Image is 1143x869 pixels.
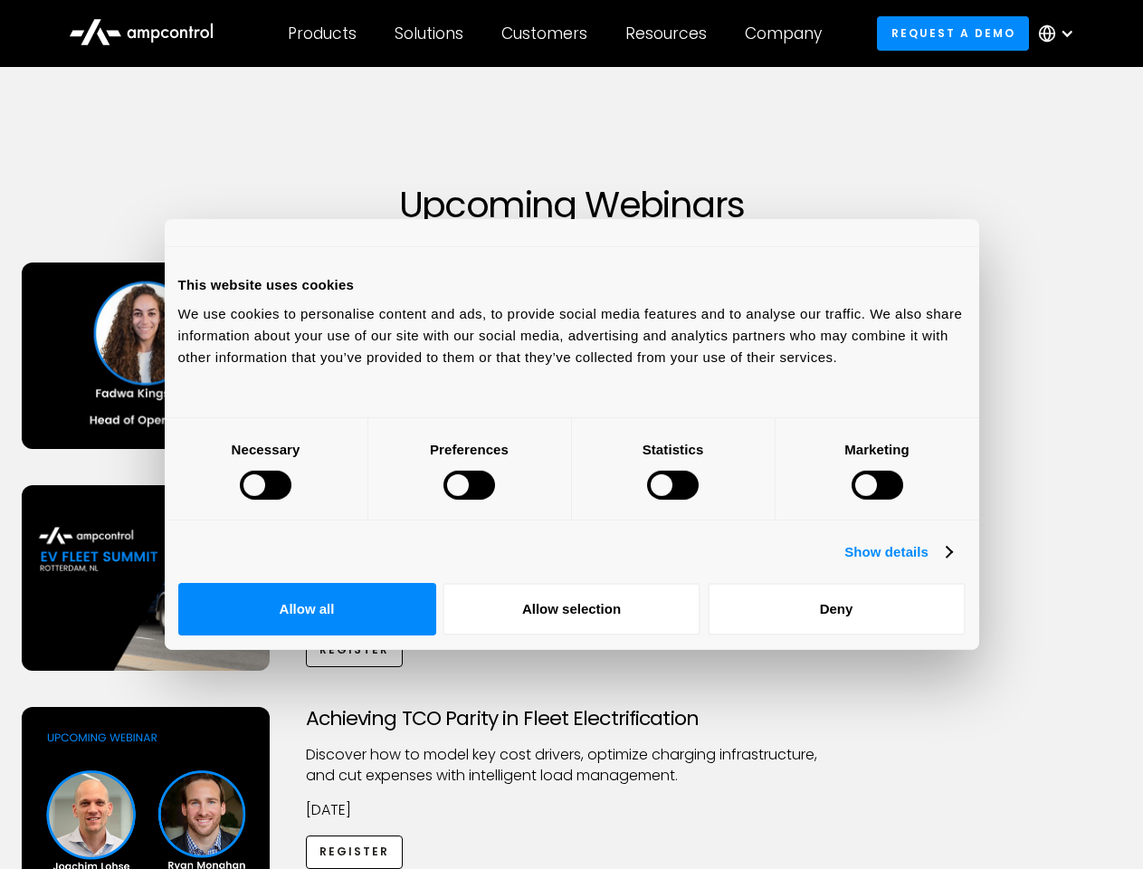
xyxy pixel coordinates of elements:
[395,24,463,43] div: Solutions
[877,16,1029,50] a: Request a demo
[306,800,838,820] p: [DATE]
[178,302,966,368] div: We use cookies to personalise content and ads, to provide social media features and to analyse ou...
[844,541,951,563] a: Show details
[844,441,910,456] strong: Marketing
[708,583,966,635] button: Deny
[178,274,966,296] div: This website uses cookies
[178,583,436,635] button: Allow all
[745,24,822,43] div: Company
[643,441,704,456] strong: Statistics
[306,836,404,869] a: Register
[306,745,838,786] p: Discover how to model key cost drivers, optimize charging infrastructure, and cut expenses with i...
[306,707,838,731] h3: Achieving TCO Parity in Fleet Electrification
[288,24,357,43] div: Products
[625,24,707,43] div: Resources
[501,24,587,43] div: Customers
[306,634,404,667] a: Register
[22,183,1122,226] h1: Upcoming Webinars
[443,583,700,635] button: Allow selection
[430,441,509,456] strong: Preferences
[232,441,300,456] strong: Necessary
